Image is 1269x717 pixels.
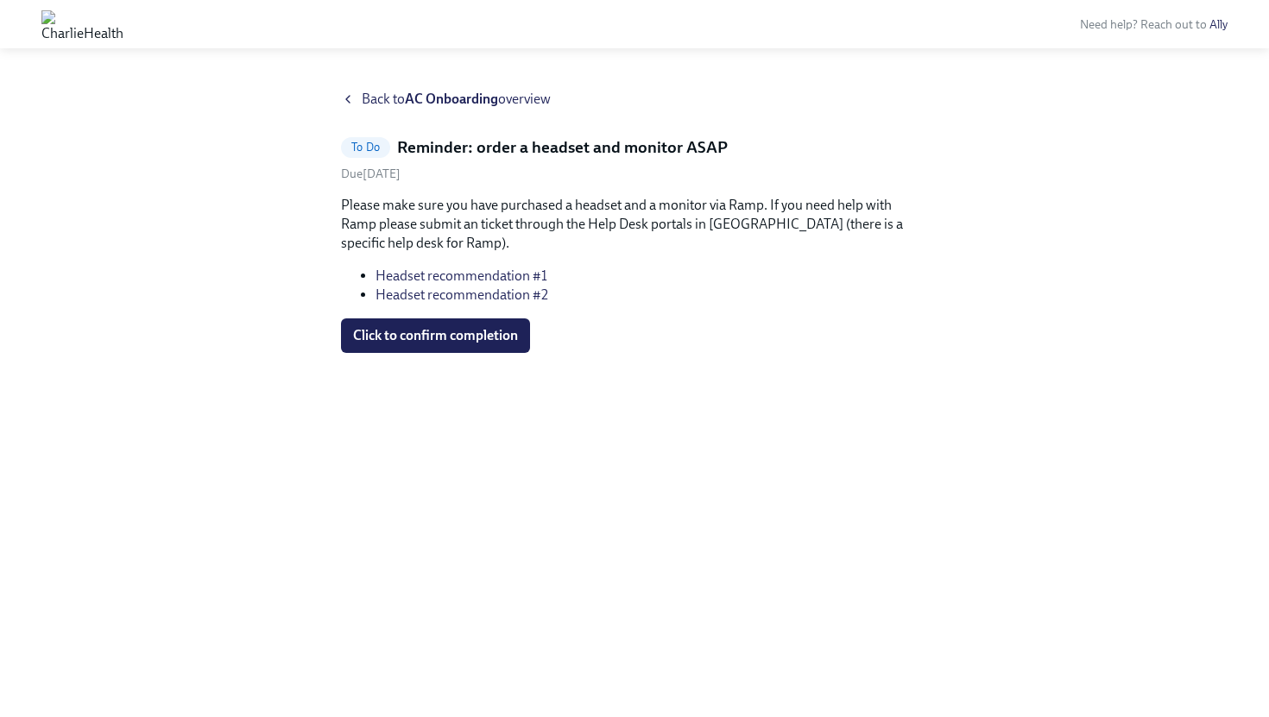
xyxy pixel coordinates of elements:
button: Click to confirm completion [341,318,530,353]
span: Back to overview [362,90,551,109]
a: Headset recommendation #1 [376,267,547,284]
span: Tuesday, August 12th 2025, 10:00 am [341,167,401,181]
a: Back toAC Onboardingoverview [341,90,928,109]
img: CharlieHealth [41,10,123,38]
span: Click to confirm completion [353,327,518,344]
span: Need help? Reach out to [1080,17,1228,32]
h5: Reminder: order a headset and monitor ASAP [397,136,728,159]
p: Please make sure you have purchased a headset and a monitor via Ramp. If you need help with Ramp ... [341,196,928,253]
span: To Do [341,141,390,154]
strong: AC Onboarding [405,91,498,107]
a: Headset recommendation #2 [376,286,548,303]
a: Ally [1209,17,1228,32]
